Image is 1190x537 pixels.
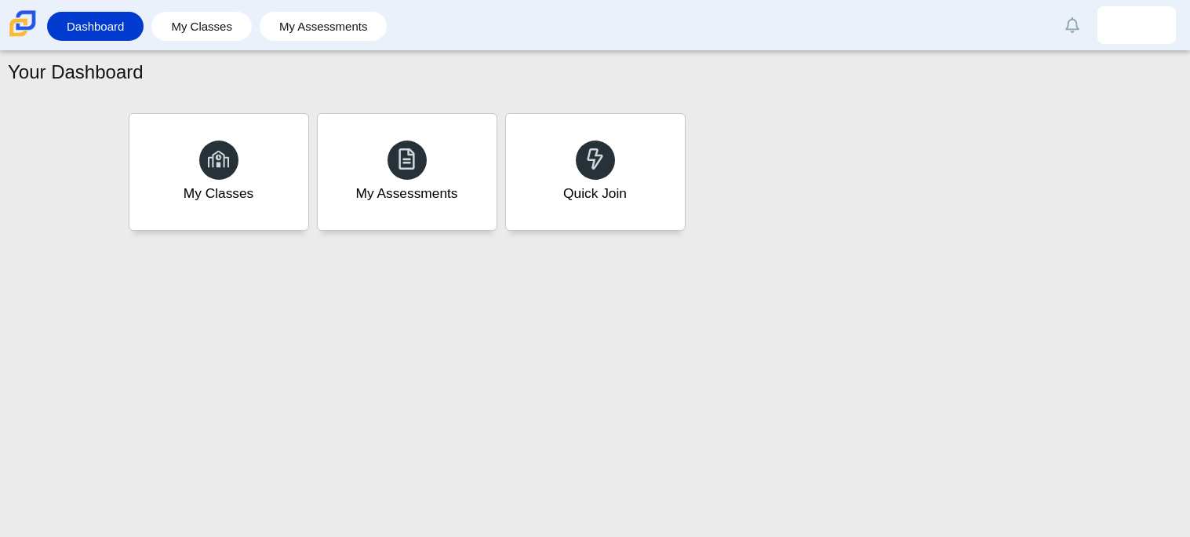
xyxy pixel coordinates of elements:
a: My Assessments [317,113,497,231]
img: Carmen School of Science & Technology [6,7,39,40]
a: jayanna.allen.q2blqk [1097,6,1176,44]
a: Carmen School of Science & Technology [6,29,39,42]
div: My Classes [184,184,254,203]
a: My Assessments [267,12,380,41]
a: Dashboard [55,12,136,41]
div: Quick Join [563,184,627,203]
img: jayanna.allen.q2blqk [1124,13,1149,38]
div: My Assessments [356,184,458,203]
h1: Your Dashboard [8,59,144,86]
a: My Classes [159,12,244,41]
a: Alerts [1055,8,1090,42]
a: Quick Join [505,113,686,231]
a: My Classes [129,113,309,231]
